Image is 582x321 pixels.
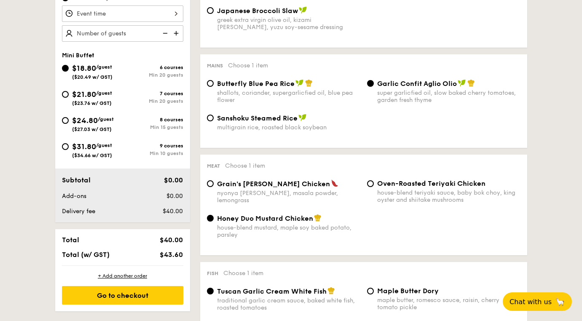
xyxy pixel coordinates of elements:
[377,297,520,311] div: maple butter, romesco sauce, raisin, cherry tomato pickle
[160,251,183,259] span: $43.60
[207,180,214,187] input: Grain's [PERSON_NAME] Chickennyonya [PERSON_NAME], masala powder, lemongrass
[72,90,96,99] span: $21.80
[377,89,520,104] div: super garlicfied oil, slow baked cherry tomatoes, garden fresh thyme
[163,208,183,215] span: $40.00
[207,270,218,276] span: Fish
[123,143,183,149] div: 9 courses
[207,163,220,169] span: Meat
[123,64,183,70] div: 6 courses
[62,236,79,244] span: Total
[207,63,223,69] span: Mains
[217,190,360,204] div: nyonya [PERSON_NAME], masala powder, lemongrass
[327,287,335,294] img: icon-chef-hat.a58ddaea.svg
[228,62,268,69] span: Choose 1 item
[305,79,313,87] img: icon-chef-hat.a58ddaea.svg
[331,179,338,187] img: icon-spicy.37a8142b.svg
[62,5,183,22] input: Event time
[207,80,214,87] input: Butterfly Blue Pea Riceshallots, coriander, supergarlicfied oil, blue pea flower
[367,288,374,294] input: Maple Butter Dorymaple butter, romesco sauce, raisin, cherry tomato pickle
[72,64,96,73] span: $18.80
[62,143,69,150] input: $31.80/guest($34.66 w/ GST)9 coursesMin 10 guests
[123,124,183,130] div: Min 15 guests
[62,273,183,279] div: + Add another order
[217,7,298,15] span: Japanese Broccoli Slaw
[377,80,457,88] span: Garlic Confit Aglio Olio
[123,91,183,96] div: 7 courses
[510,298,552,306] span: Chat with us
[123,150,183,156] div: Min 10 guests
[72,116,98,125] span: $24.80
[96,142,112,148] span: /guest
[314,214,322,222] img: icon-chef-hat.a58ddaea.svg
[217,124,360,131] div: multigrain rice, roasted black soybean
[377,189,520,203] div: house-blend teriyaki sauce, baby bok choy, king oyster and shiitake mushrooms
[72,100,112,106] span: ($23.76 w/ GST)
[166,193,183,200] span: $0.00
[62,25,183,42] input: Number of guests
[62,176,91,184] span: Subtotal
[171,25,183,41] img: icon-add.58712e84.svg
[223,270,263,277] span: Choose 1 item
[299,6,307,14] img: icon-vegan.f8ff3823.svg
[217,224,360,238] div: house-blend mustard, maple soy baked potato, parsley
[123,117,183,123] div: 8 courses
[217,297,360,311] div: traditional garlic cream sauce, baked white fish, roasted tomatoes
[160,236,183,244] span: $40.00
[62,251,110,259] span: Total (w/ GST)
[217,16,360,31] div: greek extra virgin olive oil, kizami [PERSON_NAME], yuzu soy-sesame dressing
[217,89,360,104] div: shallots, coriander, supergarlicfied oil, blue pea flower
[72,126,112,132] span: ($27.03 w/ GST)
[377,287,439,295] span: Maple Butter Dory
[62,208,95,215] span: Delivery fee
[217,180,330,188] span: Grain's [PERSON_NAME] Chicken
[62,91,69,98] input: $21.80/guest($23.76 w/ GST)7 coursesMin 20 guests
[207,115,214,121] input: Sanshoku Steamed Ricemultigrain rice, roasted black soybean
[123,98,183,104] div: Min 20 guests
[62,65,69,72] input: $18.80/guest($20.49 w/ GST)6 coursesMin 20 guests
[217,214,313,222] span: Honey Duo Mustard Chicken
[207,288,214,294] input: Tuscan Garlic Cream White Fishtraditional garlic cream sauce, baked white fish, roasted tomatoes
[298,114,307,121] img: icon-vegan.f8ff3823.svg
[62,117,69,124] input: $24.80/guest($27.03 w/ GST)8 coursesMin 15 guests
[367,180,374,187] input: Oven-Roasted Teriyaki Chickenhouse-blend teriyaki sauce, baby bok choy, king oyster and shiitake ...
[458,79,466,87] img: icon-vegan.f8ff3823.svg
[217,287,327,295] span: Tuscan Garlic Cream White Fish
[367,80,374,87] input: Garlic Confit Aglio Oliosuper garlicfied oil, slow baked cherry tomatoes, garden fresh thyme
[123,72,183,78] div: Min 20 guests
[62,193,86,200] span: Add-ons
[62,52,94,59] span: Mini Buffet
[295,79,304,87] img: icon-vegan.f8ff3823.svg
[62,286,183,305] div: Go to checkout
[96,64,112,70] span: /guest
[96,90,112,96] span: /guest
[503,292,572,311] button: Chat with us🦙
[555,297,565,307] span: 🦙
[217,114,298,122] span: Sanshoku Steamed Rice
[207,7,214,14] input: Japanese Broccoli Slawgreek extra virgin olive oil, kizami [PERSON_NAME], yuzu soy-sesame dressing
[72,152,112,158] span: ($34.66 w/ GST)
[164,176,183,184] span: $0.00
[98,116,114,122] span: /guest
[72,74,113,80] span: ($20.49 w/ GST)
[377,179,485,187] span: Oven-Roasted Teriyaki Chicken
[207,215,214,222] input: Honey Duo Mustard Chickenhouse-blend mustard, maple soy baked potato, parsley
[158,25,171,41] img: icon-reduce.1d2dbef1.svg
[72,142,96,151] span: $31.80
[225,162,265,169] span: Choose 1 item
[217,80,295,88] span: Butterfly Blue Pea Rice
[467,79,475,87] img: icon-chef-hat.a58ddaea.svg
